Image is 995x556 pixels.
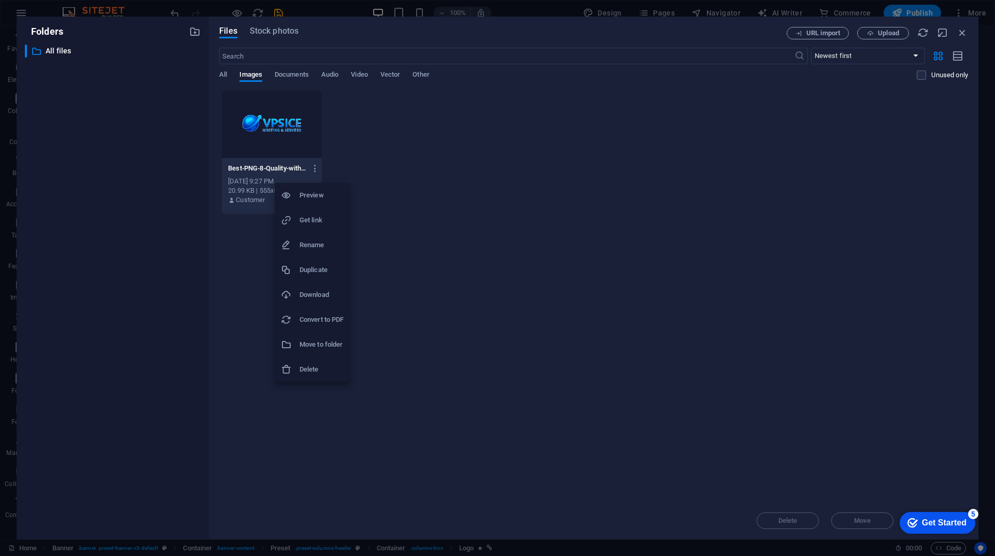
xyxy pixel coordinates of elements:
h6: Move to folder [300,338,344,351]
h6: Get link [300,214,344,226]
h6: Delete [300,363,344,376]
h6: Download [300,289,344,301]
div: Get Started 5 items remaining, 0% complete [8,5,84,27]
h6: Convert to PDF [300,313,344,326]
div: 5 [77,2,87,12]
h6: Rename [300,239,344,251]
h6: Duplicate [300,264,344,276]
div: Get Started [31,11,75,21]
h6: Preview [300,189,344,202]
